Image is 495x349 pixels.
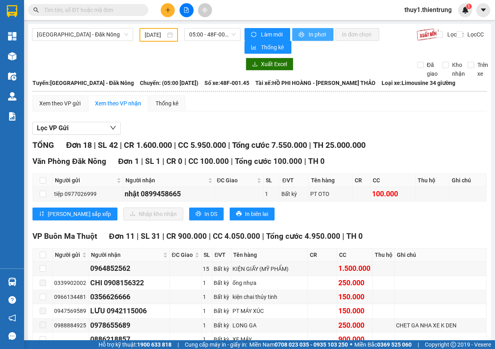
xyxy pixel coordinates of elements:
span: Đơn 18 [66,140,92,150]
span: CC 5.950.000 [178,140,226,150]
span: Làm mới [261,30,284,39]
th: CC [371,174,416,187]
div: 1 [203,278,211,287]
th: CR [353,174,371,187]
span: In DS [204,210,217,218]
div: XE MÁY [232,335,306,344]
div: PT MÁY XÚC [232,307,306,315]
div: tiệp 0977026999 [54,190,122,198]
span: copyright [451,342,456,347]
span: In phơi [309,30,327,39]
span: | [178,340,179,349]
span: Kho nhận [449,61,468,78]
div: 250.000 [338,277,371,288]
span: printer [196,211,201,217]
span: 05:00 - 48F-001.45 [189,28,236,40]
th: Tên hàng [231,248,308,262]
button: printerIn DS [189,208,224,220]
button: Lọc VP Gửi [32,122,121,135]
button: sort-ascending[PERSON_NAME] sắp xếp [32,208,117,220]
div: Xem theo VP gửi [39,99,81,108]
span: | [120,140,122,150]
div: Xem theo VP nhận [95,99,141,108]
img: warehouse-icon [8,52,16,61]
span: search [33,7,39,13]
div: 0356626666 [90,291,168,303]
sup: 1 [466,4,472,9]
button: file-add [180,3,194,17]
span: Lọc CR [444,30,465,39]
span: TH 25.000.000 [313,140,366,150]
span: printer [236,211,242,217]
div: Bất kỳ [214,321,230,330]
strong: 0369 525 060 [377,341,412,348]
div: 150.000 [338,291,371,303]
span: Người nhận [91,250,161,259]
span: ⚪️ [350,343,352,346]
th: SL [264,174,281,187]
img: logo-vxr [7,5,17,17]
div: 15 [203,264,211,273]
div: Bất kỳ [214,307,230,315]
button: downloadNhập kho nhận [123,208,183,220]
span: CC 100.000 [188,157,229,166]
span: | [162,157,164,166]
span: caret-down [480,6,487,14]
span: bar-chart [251,44,258,51]
span: message [8,332,16,340]
input: 12/09/2025 [145,30,166,39]
div: 1.500.000 [338,263,371,274]
img: solution-icon [8,112,16,121]
img: icon-new-feature [462,6,469,14]
b: Tuyến: [GEOGRAPHIC_DATA] - Đăk Nông [32,80,134,86]
span: Người nhận [125,176,206,185]
div: kiện chai thủy tinh [232,293,306,301]
button: printerIn phơi [292,28,333,41]
span: down [110,125,116,131]
span: 1 [467,4,470,9]
div: 1 [265,190,279,198]
div: PT OTO [310,190,351,198]
th: ĐVT [280,174,309,187]
div: LONG GA [232,321,306,330]
span: Tổng cước 100.000 [235,157,302,166]
span: Miền Nam [249,340,348,349]
span: Đã giao [424,61,441,78]
span: Lọc VP Gửi [37,123,69,133]
div: Thống kê [156,99,178,108]
span: | [309,140,311,150]
span: CR 0 [166,157,182,166]
span: | [141,157,143,166]
span: Thống kê [261,43,285,52]
span: | [209,232,211,241]
span: | [418,340,419,349]
strong: 0708 023 035 - 0935 103 250 [275,341,348,348]
div: 150.000 [338,305,371,317]
span: | [162,232,164,241]
img: warehouse-icon [8,92,16,101]
span: sync [251,32,258,38]
span: Chuyến: (05:00 [DATE]) [140,79,198,87]
div: ống nhựa [232,278,306,287]
div: 1 [203,307,211,315]
th: Tên hàng [309,174,353,187]
span: Hỗ trợ kỹ thuật: [99,340,172,349]
span: Văn Phòng Đăk Nông [32,157,106,166]
button: In đơn chọn [335,28,379,41]
div: Bất kỳ [214,293,230,301]
div: 1 [203,335,211,344]
button: syncLàm mới [244,28,290,41]
th: SL [202,248,212,262]
th: Ghi chú [395,248,487,262]
span: Cung cấp máy in - giấy in: [185,340,247,349]
button: aim [198,3,212,17]
span: VP Buôn Ma Thuột [32,232,97,241]
span: SL 1 [145,157,160,166]
div: 0339902002 [54,278,87,287]
span: Loại xe: Limousine 34 giường [382,79,455,87]
div: KIỆN GIẤY (MỸ PHẨM) [232,264,306,273]
div: Bất kỳ [281,190,307,198]
span: TH 0 [308,157,325,166]
div: 900.000 [338,334,371,345]
span: SL 42 [98,140,118,150]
